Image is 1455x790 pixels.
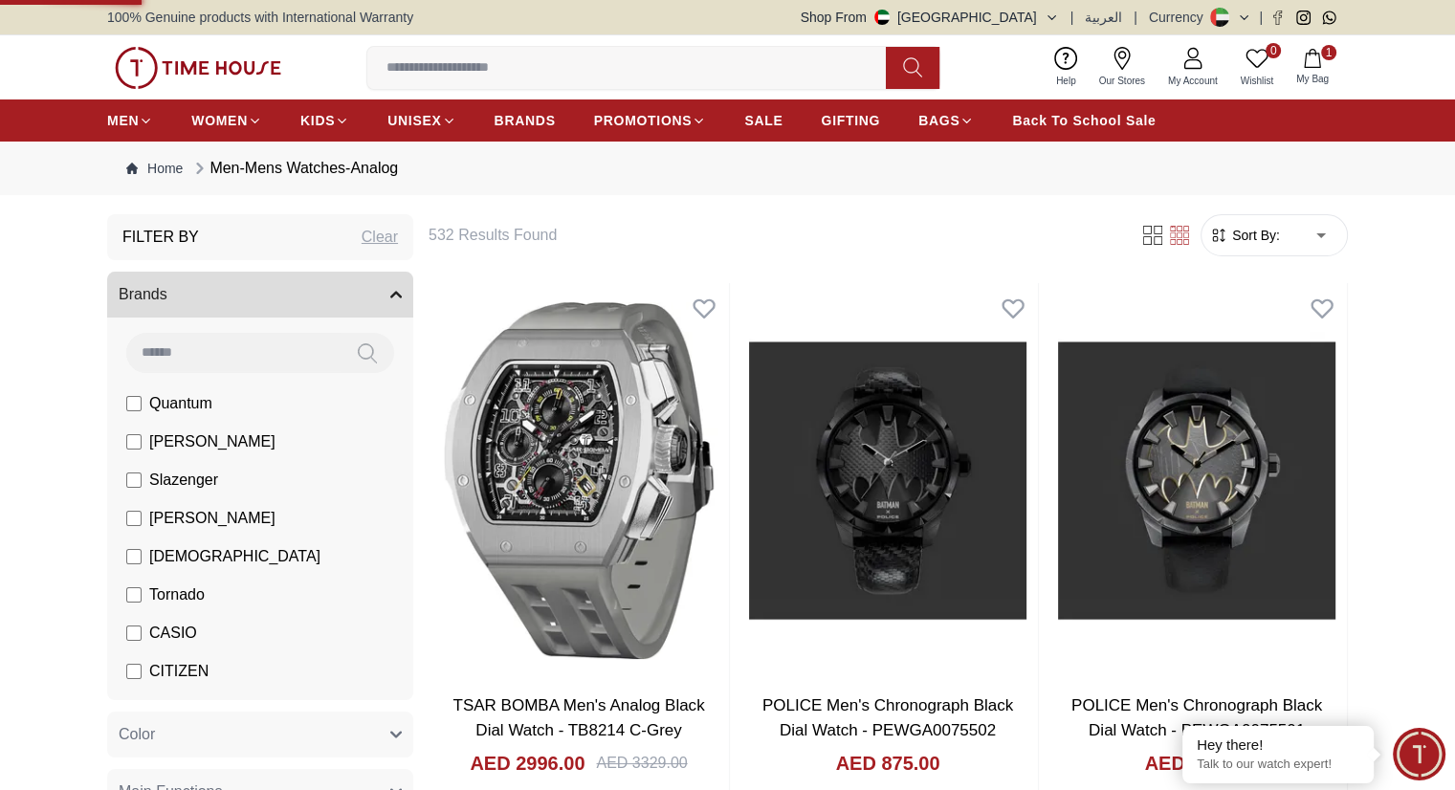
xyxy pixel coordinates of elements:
span: BRANDS [495,111,556,130]
a: PROMOTIONS [594,103,707,138]
a: BAGS [918,103,974,138]
a: Back To School Sale [1012,103,1156,138]
span: [PERSON_NAME] [149,430,276,453]
span: Help [1048,74,1084,88]
span: | [1259,8,1263,27]
a: Facebook [1270,11,1285,25]
span: Wishlist [1233,74,1281,88]
span: My Bag [1289,72,1336,86]
a: SALE [744,103,783,138]
input: [PERSON_NAME] [126,434,142,450]
h4: AED 2996.00 [470,750,584,777]
span: | [1134,8,1137,27]
span: GIFTING [821,111,880,130]
button: Brands [107,272,413,318]
span: CASIO [149,622,197,645]
span: PROMOTIONS [594,111,693,130]
button: Shop From[GEOGRAPHIC_DATA] [801,8,1059,27]
span: Sort By: [1228,226,1280,245]
span: 100% Genuine products with International Warranty [107,8,413,27]
h4: AED 875.00 [1145,750,1249,777]
input: Slazenger [126,472,142,488]
span: Tornado [149,583,205,606]
div: AED 3329.00 [596,752,687,775]
span: Brands [119,283,167,306]
span: 1 [1321,45,1336,60]
a: 0Wishlist [1229,43,1285,92]
span: Color [119,723,155,746]
a: TSAR BOMBA Men's Analog Black Dial Watch - TB8214 C-Grey [452,696,704,739]
input: [PERSON_NAME] [126,511,142,526]
span: Quantum [149,392,212,415]
a: BRANDS [495,103,556,138]
button: العربية [1085,8,1122,27]
input: [DEMOGRAPHIC_DATA] [126,549,142,564]
a: POLICE Men's Chronograph Black Dial Watch - PEWGA0075501 [1071,696,1322,739]
img: POLICE Men's Chronograph Black Dial Watch - PEWGA0075502 [738,283,1038,678]
a: UNISEX [387,103,455,138]
a: GIFTING [821,103,880,138]
h4: AED 875.00 [836,750,940,777]
input: Quantum [126,396,142,411]
div: Men-Mens Watches-Analog [190,157,398,180]
a: Instagram [1296,11,1311,25]
h3: Filter By [122,226,199,249]
div: Chat Widget [1393,728,1445,780]
span: Our Stores [1091,74,1153,88]
h6: 532 Results Found [429,224,1116,247]
span: SALE [744,111,783,130]
span: CITIZEN [149,660,209,683]
button: Color [107,712,413,757]
a: Whatsapp [1322,11,1336,25]
span: GUESS [149,698,203,721]
a: POLICE Men's Chronograph Black Dial Watch - PEWGA0075502 [762,696,1013,739]
a: WOMEN [191,103,262,138]
input: CASIO [126,625,142,641]
input: CITIZEN [126,664,142,679]
div: Clear [362,226,398,249]
span: UNISEX [387,111,441,130]
button: 1My Bag [1285,45,1340,90]
span: Slazenger [149,469,218,492]
a: Home [126,159,183,178]
span: My Account [1160,74,1225,88]
img: ... [115,47,281,89]
span: [DEMOGRAPHIC_DATA] [149,545,320,568]
a: KIDS [300,103,349,138]
span: WOMEN [191,111,248,130]
img: TSAR BOMBA Men's Analog Black Dial Watch - TB8214 C-Grey [429,283,729,678]
span: MEN [107,111,139,130]
span: [PERSON_NAME] [149,507,276,530]
a: Help [1045,43,1088,92]
div: Hey there! [1197,735,1359,755]
input: Tornado [126,587,142,603]
span: 0 [1266,43,1281,58]
a: MEN [107,103,153,138]
img: POLICE Men's Chronograph Black Dial Watch - PEWGA0075501 [1047,283,1347,678]
div: Currency [1149,8,1211,27]
span: | [1070,8,1074,27]
span: KIDS [300,111,335,130]
a: Our Stores [1088,43,1157,92]
nav: Breadcrumb [107,142,1348,195]
img: United Arab Emirates [874,10,890,25]
p: Talk to our watch expert! [1197,757,1359,773]
span: BAGS [918,111,959,130]
button: Sort By: [1209,226,1280,245]
span: Back To School Sale [1012,111,1156,130]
